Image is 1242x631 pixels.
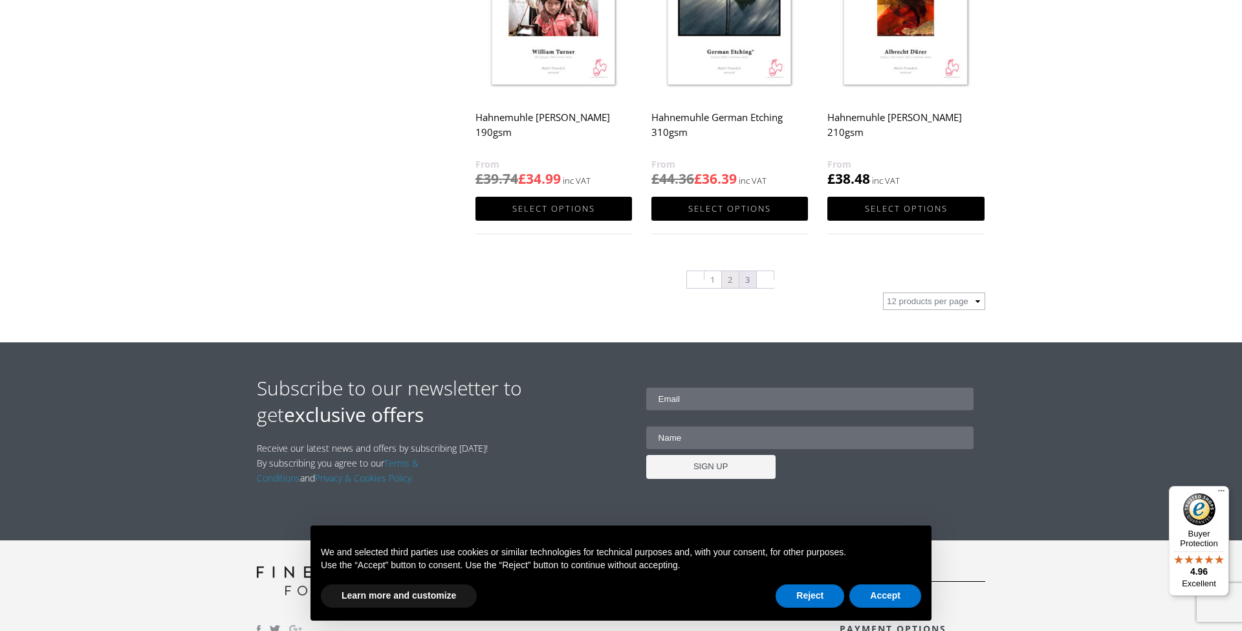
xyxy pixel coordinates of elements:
[646,455,776,479] input: SIGN UP
[722,271,739,288] span: Page 2
[518,170,526,188] span: £
[1214,486,1229,502] button: Menu
[827,197,984,221] a: Select options for “Hahnemuhle Albrecht Durer 210gsm”
[646,426,974,449] input: Name
[257,375,621,428] h2: Subscribe to our newsletter to get
[776,584,844,608] button: Reject
[300,515,942,631] div: Notice
[1169,579,1229,589] p: Excellent
[475,105,632,157] h2: Hahnemuhle [PERSON_NAME] 190gsm
[849,584,921,608] button: Accept
[1169,529,1229,548] p: Buyer Protection
[651,170,659,188] span: £
[284,401,424,428] strong: exclusive offers
[257,566,363,595] img: logo-grey.svg
[827,170,835,188] span: £
[704,271,721,288] a: Page 1
[651,197,808,221] a: Select options for “Hahnemuhle German Etching 310gsm”
[475,170,518,188] bdi: 39.74
[518,170,561,188] bdi: 34.99
[651,170,694,188] bdi: 44.36
[646,388,974,410] input: Email
[694,170,702,188] span: £
[321,584,477,608] button: Learn more and customize
[475,170,483,188] span: £
[475,270,985,293] nav: Product Pagination
[315,472,413,484] a: Privacy & Cookies Policy.
[1190,566,1208,577] span: 4.96
[321,559,921,572] p: Use the “Accept” button to consent. Use the “Reject” button to continue without accepting.
[694,170,737,188] bdi: 36.39
[739,271,756,288] a: Page 3
[475,197,632,221] a: Select options for “Hahnemuhle William Turner 190gsm”
[1183,493,1215,526] img: Trusted Shops Trustmark
[651,105,808,157] h2: Hahnemuhle German Etching 310gsm
[1169,486,1229,596] button: Trusted Shops TrustmarkBuyer Protection4.96Excellent
[827,105,984,157] h2: Hahnemuhle [PERSON_NAME] 210gsm
[257,441,495,485] p: Receive our latest news and offers by subscribing [DATE]! By subscribing you agree to our and
[321,546,921,559] p: We and selected third parties use cookies or similar technologies for technical purposes and, wit...
[827,170,870,188] bdi: 38.48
